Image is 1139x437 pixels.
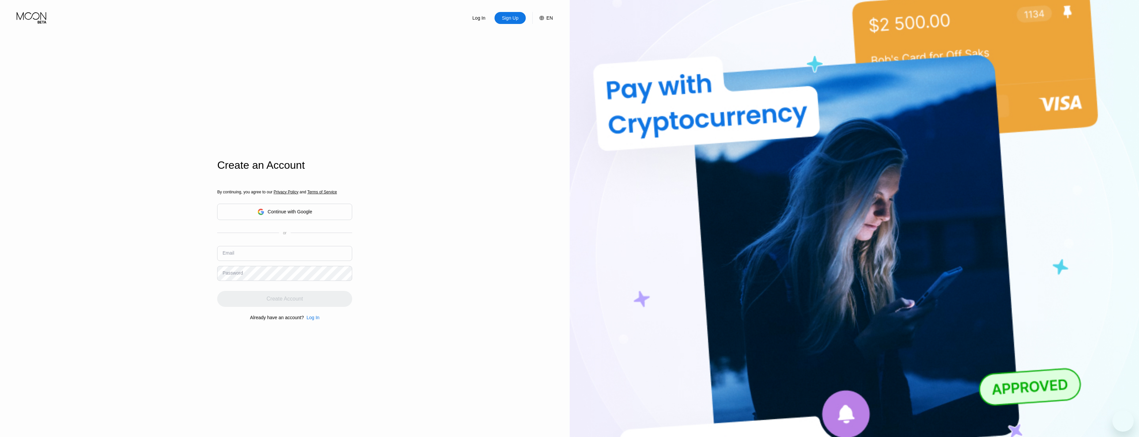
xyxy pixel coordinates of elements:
[463,12,495,24] div: Log In
[283,231,287,235] div: or
[472,15,486,21] div: Log In
[307,190,337,194] span: Terms of Service
[217,190,352,194] div: By continuing, you agree to our
[298,190,307,194] span: and
[222,270,243,276] div: Password
[501,15,519,21] div: Sign Up
[495,12,526,24] div: Sign Up
[268,209,312,214] div: Continue with Google
[250,315,304,320] div: Already have an account?
[1112,410,1134,432] iframe: Кнопка запуска окна обмена сообщениями
[217,159,352,171] div: Create an Account
[274,190,299,194] span: Privacy Policy
[307,315,320,320] div: Log In
[546,15,553,21] div: EN
[222,250,234,256] div: Email
[217,204,352,220] div: Continue with Google
[532,12,553,24] div: EN
[304,315,320,320] div: Log In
